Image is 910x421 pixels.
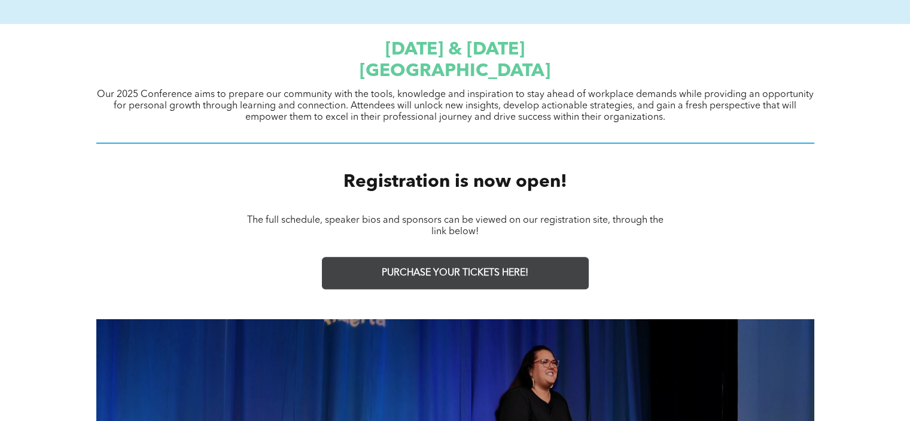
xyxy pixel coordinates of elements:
[360,62,550,80] span: [GEOGRAPHIC_DATA]
[322,257,589,289] a: PURCHASE YOUR TICKETS HERE!
[385,41,525,59] span: [DATE] & [DATE]
[97,90,814,122] span: Our 2025 Conference aims to prepare our community with the tools, knowledge and inspiration to st...
[247,216,664,237] span: The full schedule, speaker bios and sponsors can be viewed on our registration site, through the ...
[343,173,567,191] span: Registration is now open!
[382,268,528,279] span: PURCHASE YOUR TICKETS HERE!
